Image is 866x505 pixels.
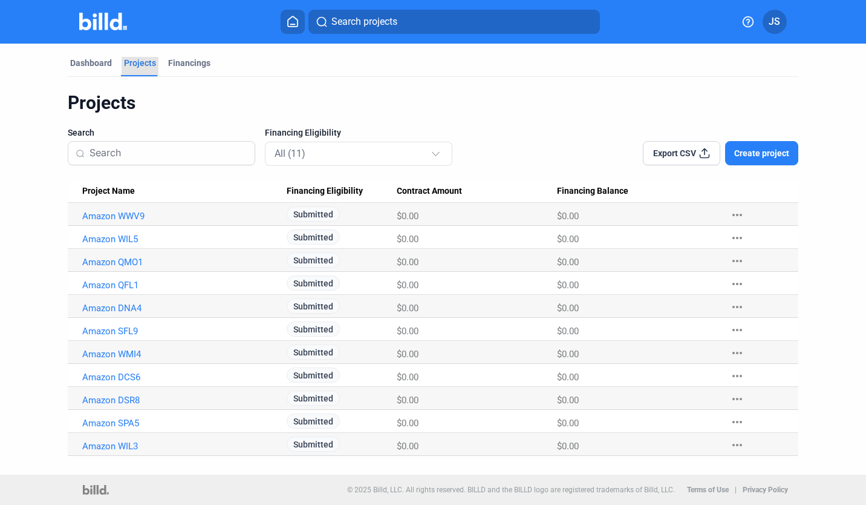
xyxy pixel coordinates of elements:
span: $0.00 [397,234,418,245]
button: Export CSV [643,141,720,165]
mat-icon: more_horiz [730,346,744,360]
span: JS [769,15,780,29]
span: Create project [734,147,789,159]
span: $0.00 [557,303,579,314]
img: Billd Company Logo [79,13,127,30]
mat-icon: more_horiz [730,392,744,406]
a: Amazon WIL5 [82,234,276,245]
p: © 2025 Billd, LLC. All rights reserved. BILLD and the BILLD logo are registered trademarks of Bil... [347,486,675,494]
span: Financing Eligibility [265,127,341,139]
a: Amazon DNA4 [82,303,276,314]
button: Create project [725,141,798,165]
a: Amazon DCS6 [82,372,276,383]
div: Projects [124,57,156,69]
div: Financings [168,57,210,69]
span: Submitted [287,437,340,452]
a: Amazon SFL9 [82,326,276,337]
span: Submitted [287,252,340,268]
span: Project Name [82,186,135,197]
a: Amazon WWV9 [82,211,276,222]
span: $0.00 [557,326,579,337]
div: Financing Balance [557,186,718,197]
span: $0.00 [557,257,579,268]
span: $0.00 [397,280,418,291]
span: Submitted [287,206,340,222]
span: $0.00 [397,418,418,429]
span: Search projects [331,15,397,29]
div: Financing Eligibility [287,186,396,197]
div: Contract Amount [397,186,558,197]
span: Contract Amount [397,186,462,197]
span: Submitted [287,229,340,245]
span: $0.00 [397,326,418,337]
div: Project Name [82,186,287,197]
a: Amazon QFL1 [82,280,276,291]
span: Submitted [287,414,340,429]
mat-icon: more_horiz [730,300,744,314]
span: $0.00 [397,303,418,314]
div: Projects [68,91,799,114]
mat-icon: more_horiz [730,277,744,291]
a: Amazon QMO1 [82,257,276,268]
span: Submitted [287,345,340,360]
a: Amazon SPA5 [82,418,276,429]
a: Amazon DSR8 [82,395,276,406]
b: Privacy Policy [743,486,788,494]
span: Export CSV [653,147,696,159]
mat-icon: more_horiz [730,369,744,383]
button: Search projects [308,10,600,34]
mat-icon: more_horiz [730,231,744,245]
span: $0.00 [557,372,579,383]
span: $0.00 [397,441,418,452]
mat-icon: more_horiz [730,323,744,337]
span: $0.00 [557,395,579,406]
span: $0.00 [557,280,579,291]
mat-icon: more_horiz [730,208,744,222]
button: JS [763,10,787,34]
input: Search [90,140,247,166]
mat-icon: more_horiz [730,438,744,452]
mat-select-trigger: All (11) [275,148,305,159]
span: $0.00 [397,211,418,222]
span: $0.00 [397,349,418,360]
span: $0.00 [397,257,418,268]
div: Dashboard [70,57,112,69]
span: Submitted [287,276,340,291]
span: Financing Eligibility [287,186,363,197]
b: Terms of Use [687,486,729,494]
span: $0.00 [557,441,579,452]
span: Submitted [287,299,340,314]
span: Submitted [287,322,340,337]
span: Submitted [287,368,340,383]
span: $0.00 [557,349,579,360]
img: logo [83,485,109,495]
span: $0.00 [397,395,418,406]
span: Financing Balance [557,186,628,197]
span: Search [68,127,94,139]
span: $0.00 [397,372,418,383]
p: | [735,486,737,494]
a: Amazon WIL3 [82,441,276,452]
span: $0.00 [557,418,579,429]
span: $0.00 [557,211,579,222]
span: $0.00 [557,234,579,245]
mat-icon: more_horiz [730,415,744,429]
a: Amazon WMI4 [82,349,276,360]
span: Submitted [287,391,340,406]
mat-icon: more_horiz [730,254,744,268]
